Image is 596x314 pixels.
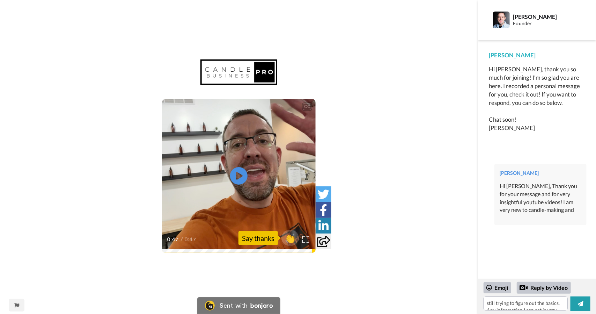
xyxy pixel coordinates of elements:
div: [PERSON_NAME] [500,170,581,177]
img: Full screen [302,236,309,243]
button: 👏 [281,230,299,246]
div: [PERSON_NAME] [489,51,585,59]
div: CC [303,103,311,110]
textarea: still trying to figure out the basics. Any information I can get is very helpful. Unfortunately, ... [484,297,568,311]
div: Hi [PERSON_NAME], Thank you for your message and for very insightful youtube videos! I am very ne... [500,182,581,214]
div: Say thanks [238,231,278,245]
div: Hi [PERSON_NAME], thank you so much for joining! I'm so glad you are here. I recorded a personal ... [489,65,585,132]
div: Emoji [484,282,511,293]
div: bonjoro [250,302,273,309]
span: 👏 [281,233,299,244]
img: Bonjoro Logo [205,301,215,311]
div: Reply by Video [520,284,528,292]
img: Profile Image [493,12,510,28]
div: Sent with [220,302,248,309]
span: 0:47 [167,235,179,244]
a: Bonjoro LogoSent withbonjoro [197,297,280,314]
span: / [181,235,183,244]
div: [PERSON_NAME] [513,13,577,20]
div: Reply by Video [517,282,571,294]
img: 9aefe4cc-4b29-4801-a19d-251c59b91866 [200,59,277,85]
div: Founder [513,21,577,27]
span: 0:47 [184,235,197,244]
